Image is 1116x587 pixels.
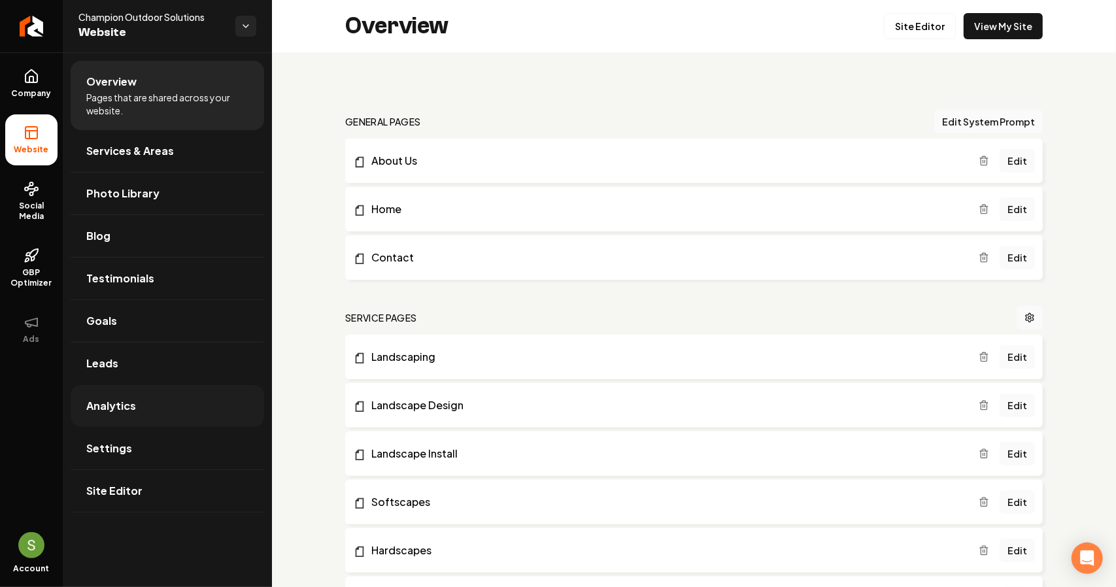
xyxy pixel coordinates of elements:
[71,428,264,469] a: Settings
[1000,149,1035,173] a: Edit
[5,304,58,355] button: Ads
[1000,442,1035,465] a: Edit
[86,74,137,90] span: Overview
[5,201,58,222] span: Social Media
[18,532,44,558] button: Open user button
[964,13,1043,39] a: View My Site
[345,311,417,324] h2: Service Pages
[353,446,979,461] a: Landscape Install
[86,398,136,414] span: Analytics
[353,349,979,365] a: Landscaping
[353,494,979,510] a: Softscapes
[86,271,154,286] span: Testimonials
[71,215,264,257] a: Blog
[86,186,160,201] span: Photo Library
[5,171,58,232] a: Social Media
[353,543,979,558] a: Hardscapes
[353,250,979,265] a: Contact
[353,397,979,413] a: Landscape Design
[86,143,174,159] span: Services & Areas
[9,144,54,155] span: Website
[71,173,264,214] a: Photo Library
[78,10,225,24] span: Champion Outdoor Solutions
[345,13,448,39] h2: Overview
[78,24,225,42] span: Website
[353,201,979,217] a: Home
[71,300,264,342] a: Goals
[71,258,264,299] a: Testimonials
[86,91,248,117] span: Pages that are shared across your website.
[18,532,44,558] img: Sales Champion
[86,483,143,499] span: Site Editor
[1000,490,1035,514] a: Edit
[86,313,117,329] span: Goals
[934,110,1043,133] button: Edit System Prompt
[1072,543,1103,574] div: Open Intercom Messenger
[345,115,421,128] h2: general pages
[86,228,110,244] span: Blog
[71,343,264,384] a: Leads
[71,385,264,427] a: Analytics
[20,16,44,37] img: Rebolt Logo
[5,58,58,109] a: Company
[14,563,50,574] span: Account
[86,356,118,371] span: Leads
[1000,394,1035,417] a: Edit
[18,334,45,344] span: Ads
[1000,246,1035,269] a: Edit
[1000,539,1035,562] a: Edit
[5,267,58,288] span: GBP Optimizer
[884,13,956,39] a: Site Editor
[86,441,132,456] span: Settings
[1000,197,1035,221] a: Edit
[7,88,57,99] span: Company
[1000,345,1035,369] a: Edit
[71,470,264,512] a: Site Editor
[71,130,264,172] a: Services & Areas
[353,153,979,169] a: About Us
[5,237,58,299] a: GBP Optimizer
